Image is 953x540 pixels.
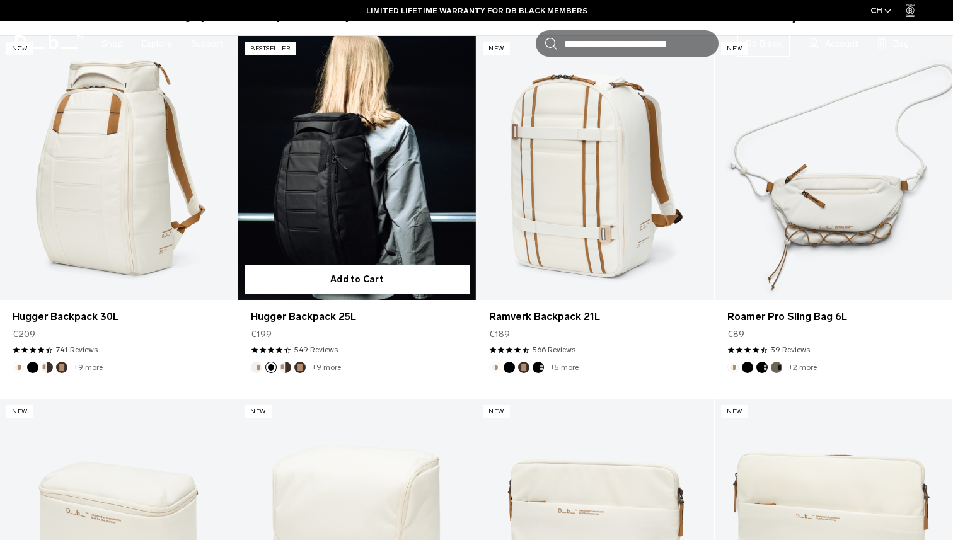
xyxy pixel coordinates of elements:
[788,363,817,372] a: +2 more
[238,36,476,300] a: Hugger Backpack 25L Black Out
[265,362,277,373] button: Black Out
[483,405,510,418] p: New
[6,405,33,418] p: New
[251,309,463,325] a: Hugger Backpack 25L
[245,405,272,418] p: New
[312,363,341,372] a: +9 more
[771,362,782,373] button: Forest Green
[489,362,500,373] button: Oatmilk
[518,362,529,373] button: Espresso
[280,362,291,373] button: Cappuccino
[42,362,53,373] button: Cappuccino
[756,362,768,373] button: Charcoal Grey
[56,344,98,355] a: 741 reviews
[737,30,790,57] a: Db Black
[533,344,575,355] a: 566 reviews
[245,265,470,294] button: Add to Cart
[771,344,810,355] a: 39 reviews
[715,36,952,300] a: Roamer Pro Sling Bag 6L
[13,309,225,325] a: Hugger Backpack 30L
[92,21,233,66] nav: Main Navigation
[727,328,744,341] span: €89
[533,362,544,373] button: Charcoal Grey
[74,363,103,372] a: +9 more
[550,363,579,372] a: +5 more
[727,362,739,373] button: Oatmilk
[366,5,587,16] a: LIMITED LIFETIME WARRANTY FOR DB BLACK MEMBERS
[727,309,940,325] a: Roamer Pro Sling Bag 6L
[825,37,858,50] span: Account
[877,36,909,51] button: Bag
[294,362,306,373] button: Espresso
[191,21,223,66] a: Support
[13,328,35,341] span: €209
[721,405,748,418] p: New
[489,328,510,341] span: €189
[489,309,702,325] a: Ramverk Backpack 21L
[13,362,24,373] button: Oatmilk
[101,21,123,66] a: Shop
[893,37,909,50] span: Bag
[294,344,338,355] a: 549 reviews
[809,36,858,51] a: Account
[251,362,262,373] button: Oatmilk
[27,362,38,373] button: Black Out
[742,362,753,373] button: Black Out
[251,328,272,341] span: €199
[504,362,515,373] button: Black Out
[142,21,172,66] a: Explore
[56,362,67,373] button: Espresso
[477,36,714,300] a: Ramverk Backpack 21L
